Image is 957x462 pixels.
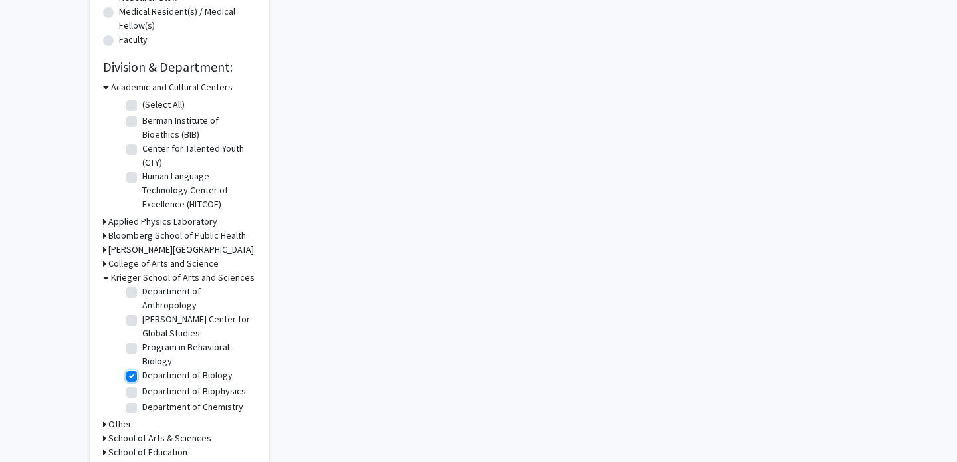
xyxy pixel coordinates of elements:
[142,285,253,312] label: Department of Anthropology
[142,170,253,211] label: Human Language Technology Center of Excellence (HLTCOE)
[108,257,219,271] h3: College of Arts and Science
[119,33,148,47] label: Faculty
[142,400,243,414] label: Department of Chemistry
[108,417,132,431] h3: Other
[142,416,253,444] label: Department of Cognitive Science
[108,445,187,459] h3: School of Education
[103,59,256,75] h2: Division & Department:
[111,80,233,94] h3: Academic and Cultural Centers
[142,114,253,142] label: Berman Institute of Bioethics (BIB)
[108,431,211,445] h3: School of Arts & Sciences
[142,98,185,112] label: (Select All)
[108,215,217,229] h3: Applied Physics Laboratory
[142,368,233,382] label: Department of Biology
[142,384,246,398] label: Department of Biophysics
[142,340,253,368] label: Program in Behavioral Biology
[10,402,56,452] iframe: Chat
[142,142,253,170] label: Center for Talented Youth (CTY)
[108,229,246,243] h3: Bloomberg School of Public Health
[142,312,253,340] label: [PERSON_NAME] Center for Global Studies
[108,243,254,257] h3: [PERSON_NAME][GEOGRAPHIC_DATA]
[119,5,256,33] label: Medical Resident(s) / Medical Fellow(s)
[111,271,255,285] h3: Krieger School of Arts and Sciences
